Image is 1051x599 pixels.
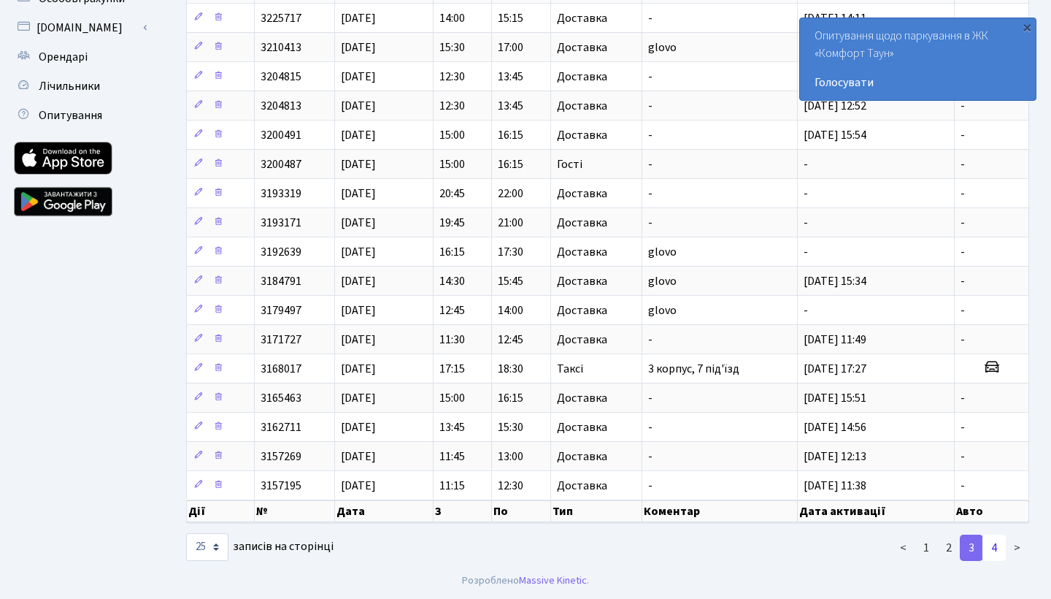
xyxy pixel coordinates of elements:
[804,302,808,318] span: -
[341,273,376,289] span: [DATE]
[1020,20,1034,34] div: ×
[937,535,960,561] a: 2
[261,39,301,56] span: 3210413
[960,302,965,318] span: -
[187,500,255,522] th: Дії
[255,500,336,522] th: №
[498,478,523,494] span: 12:30
[557,275,607,287] span: Доставка
[261,302,301,318] span: 3179497
[648,127,652,143] span: -
[341,98,376,114] span: [DATE]
[648,361,739,377] span: 3 корпус, 7 під'їзд
[557,363,583,375] span: Таксі
[960,478,965,494] span: -
[557,305,607,316] span: Доставка
[498,361,523,377] span: 18:30
[648,10,652,26] span: -
[261,332,301,348] span: 3171727
[261,361,301,377] span: 3168017
[648,449,652,465] span: -
[341,127,376,143] span: [DATE]
[498,390,523,406] span: 16:15
[519,573,587,588] a: Massive Kinetic
[261,478,301,494] span: 3157195
[341,390,376,406] span: [DATE]
[1005,535,1029,561] a: >
[341,215,376,231] span: [DATE]
[960,156,965,172] span: -
[915,535,938,561] a: 1
[982,535,1006,561] a: 4
[815,74,1021,91] a: Голосувати
[341,478,376,494] span: [DATE]
[648,186,652,202] span: -
[439,449,465,465] span: 11:45
[439,215,465,231] span: 19:45
[261,390,301,406] span: 3165463
[955,500,1029,522] th: Авто
[498,98,523,114] span: 13:45
[960,244,965,260] span: -
[439,478,465,494] span: 11:15
[648,98,652,114] span: -
[648,39,677,56] span: glovo
[341,186,376,202] span: [DATE]
[439,69,465,85] span: 12:30
[648,332,652,348] span: -
[439,244,465,260] span: 16:15
[804,390,866,406] span: [DATE] 15:51
[498,244,523,260] span: 17:30
[557,100,607,112] span: Доставка
[439,332,465,348] span: 11:30
[960,449,965,465] span: -
[498,215,523,231] span: 21:00
[551,500,642,522] th: Тип
[804,215,808,231] span: -
[341,302,376,318] span: [DATE]
[498,449,523,465] span: 13:00
[261,186,301,202] span: 3193319
[498,156,523,172] span: 16:15
[557,12,607,24] span: Доставка
[498,39,523,56] span: 17:00
[557,480,607,492] span: Доставка
[557,451,607,462] span: Доставка
[7,42,153,72] a: Орендарі
[341,39,376,56] span: [DATE]
[341,10,376,26] span: [DATE]
[341,361,376,377] span: [DATE]
[804,156,808,172] span: -
[557,392,607,404] span: Доставка
[557,188,607,199] span: Доставка
[498,419,523,435] span: 15:30
[648,302,677,318] span: glovo
[439,419,465,435] span: 13:45
[439,186,465,202] span: 20:45
[648,478,652,494] span: -
[557,129,607,141] span: Доставка
[642,500,798,522] th: Коментар
[557,71,607,83] span: Доставка
[7,101,153,130] a: Опитування
[798,500,955,522] th: Дата активації
[439,390,465,406] span: 15:00
[261,127,301,143] span: 3200491
[261,244,301,260] span: 3192639
[557,246,607,258] span: Доставка
[498,10,523,26] span: 15:15
[960,332,965,348] span: -
[498,302,523,318] span: 14:00
[804,127,866,143] span: [DATE] 15:54
[804,10,866,26] span: [DATE] 14:11
[648,156,652,172] span: -
[7,13,153,42] a: [DOMAIN_NAME]
[439,361,465,377] span: 17:15
[960,10,965,26] span: -
[7,72,153,101] a: Лічильники
[804,273,866,289] span: [DATE] 15:34
[261,98,301,114] span: 3204813
[341,244,376,260] span: [DATE]
[498,332,523,348] span: 12:45
[439,302,465,318] span: 12:45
